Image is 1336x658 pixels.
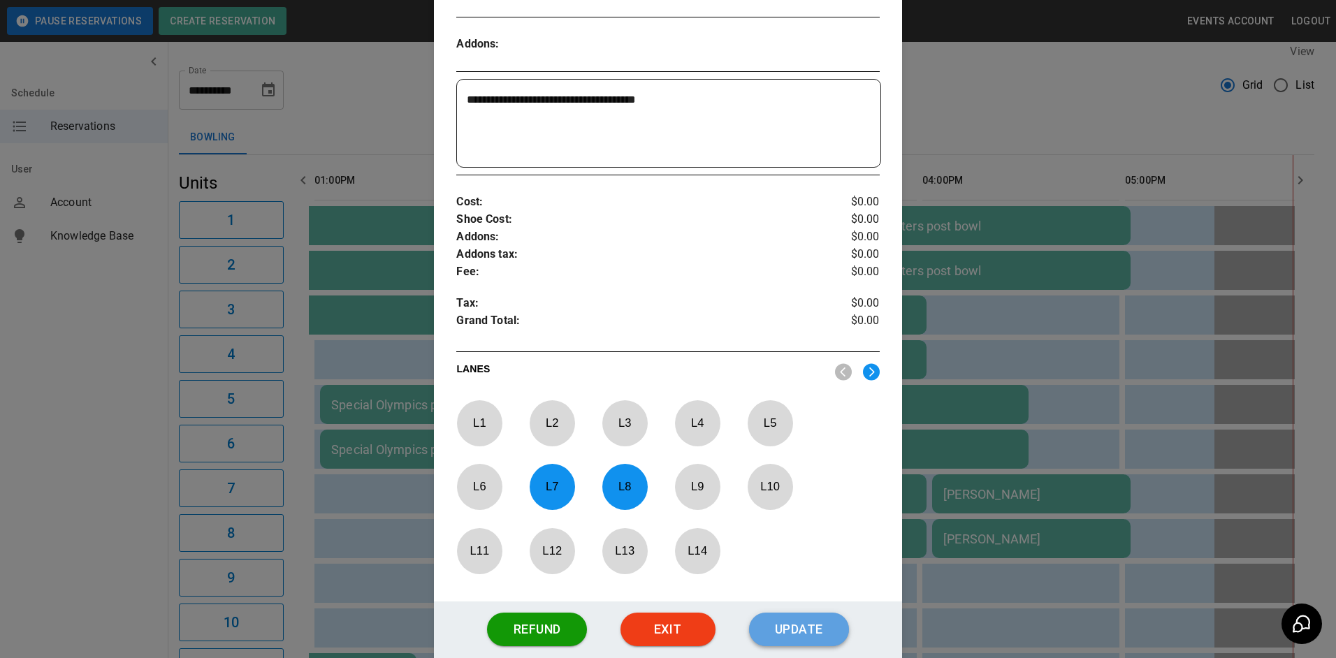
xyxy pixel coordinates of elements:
[620,613,716,646] button: Exit
[529,407,575,439] p: L 2
[456,36,562,53] p: Addons :
[529,534,575,567] p: L 12
[456,295,808,312] p: Tax :
[809,211,880,228] p: $0.00
[602,407,648,439] p: L 3
[456,246,808,263] p: Addons tax :
[674,470,720,503] p: L 9
[674,407,720,439] p: L 4
[487,613,586,646] button: Refund
[456,211,808,228] p: Shoe Cost :
[749,613,849,646] button: Update
[456,407,502,439] p: L 1
[747,470,793,503] p: L 10
[863,363,880,381] img: right.svg
[835,363,852,381] img: nav_left.svg
[809,312,880,333] p: $0.00
[809,246,880,263] p: $0.00
[456,263,808,281] p: Fee :
[747,407,793,439] p: L 5
[529,470,575,503] p: L 7
[602,470,648,503] p: L 8
[456,470,502,503] p: L 6
[456,228,808,246] p: Addons :
[456,362,823,381] p: LANES
[456,534,502,567] p: L 11
[456,193,808,211] p: Cost :
[456,312,808,333] p: Grand Total :
[674,534,720,567] p: L 14
[809,263,880,281] p: $0.00
[809,228,880,246] p: $0.00
[602,534,648,567] p: L 13
[809,295,880,312] p: $0.00
[809,193,880,211] p: $0.00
